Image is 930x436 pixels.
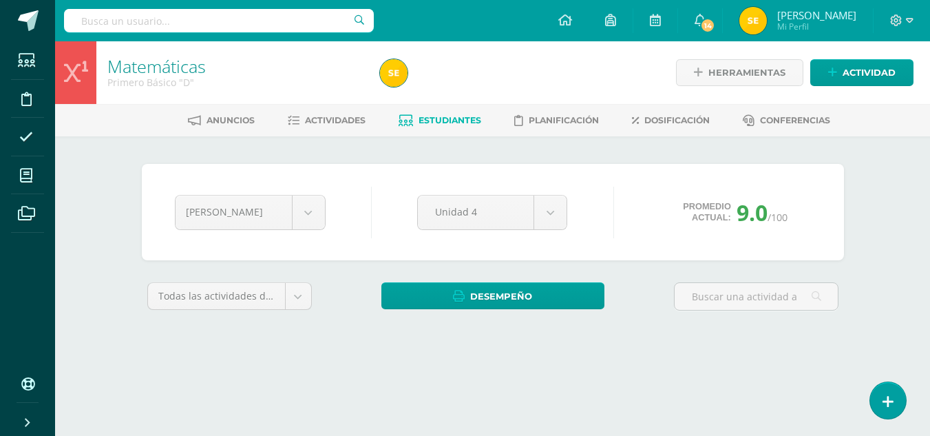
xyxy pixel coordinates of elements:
[158,283,275,309] span: Todas las actividades de esta unidad
[843,60,896,85] span: Actividad
[777,21,856,32] span: Mi Perfil
[418,196,567,229] a: Unidad 4
[207,115,255,125] span: Anuncios
[176,196,325,229] a: [PERSON_NAME]
[777,8,856,22] span: [PERSON_NAME]
[64,9,374,32] input: Busca un usuario...
[743,110,830,132] a: Conferencias
[381,282,604,309] a: Desempeño
[419,115,481,125] span: Estudiantes
[760,115,830,125] span: Conferencias
[768,211,788,224] span: /100
[644,115,710,125] span: Dosificación
[435,196,516,228] span: Unidad 4
[380,59,408,87] img: 4bad093d77cd7ecf46967f1ed9d7601c.png
[107,56,363,76] h1: Matemáticas
[305,115,366,125] span: Actividades
[186,196,275,228] span: [PERSON_NAME]
[107,54,206,78] a: Matemáticas
[514,110,599,132] a: Planificación
[399,110,481,132] a: Estudiantes
[708,60,785,85] span: Herramientas
[288,110,366,132] a: Actividades
[683,201,731,223] span: Promedio actual:
[470,284,532,309] span: Desempeño
[675,283,838,310] input: Buscar una actividad aquí...
[737,198,768,227] span: 9.0
[107,76,363,89] div: Primero Básico 'D'
[188,110,255,132] a: Anuncios
[810,59,913,86] a: Actividad
[632,110,710,132] a: Dosificación
[529,115,599,125] span: Planificación
[148,283,311,309] a: Todas las actividades de esta unidad
[676,59,803,86] a: Herramientas
[700,18,715,33] span: 14
[739,7,767,34] img: 4bad093d77cd7ecf46967f1ed9d7601c.png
